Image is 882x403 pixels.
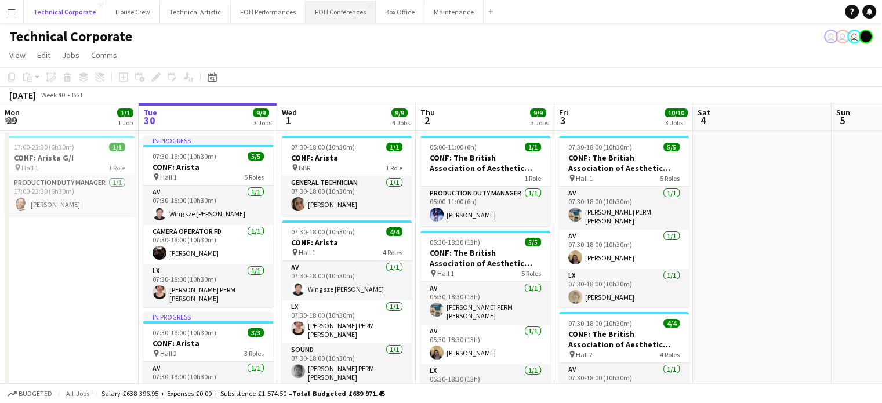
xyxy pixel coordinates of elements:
[143,312,273,321] div: In progress
[38,90,67,99] span: Week 40
[660,174,680,183] span: 5 Roles
[557,114,568,127] span: 3
[5,136,135,216] app-job-card: 17:00-23:30 (6h30m)1/1CONF: Arista G/I Hall 11 RoleProduction Duty Manager1/117:00-23:30 (6h30m)[...
[32,48,55,63] a: Edit
[420,136,550,226] app-job-card: 05:00-11:00 (6h)1/1CONF: The British Association of Aesthetic Plastic Surgeons1 RoleProduction Du...
[568,143,632,151] span: 07:30-18:00 (10h30m)
[117,108,133,117] span: 1/1
[559,107,568,118] span: Fri
[253,118,271,127] div: 3 Jobs
[5,48,30,63] a: View
[424,1,484,23] button: Maintenance
[663,319,680,328] span: 4/4
[291,143,355,151] span: 07:30-18:00 (10h30m)
[143,136,273,307] app-job-card: In progress07:30-18:00 (10h30m)5/5CONF: Arista Hall 15 RolesAV1/107:30-18:00 (10h30m)Wing sze [PE...
[559,153,689,173] h3: CONF: The British Association of Aesthetic Plastic Surgeons
[391,108,408,117] span: 9/9
[9,89,36,101] div: [DATE]
[525,238,541,246] span: 5/5
[282,261,412,300] app-card-role: AV1/107:30-18:00 (10h30m)Wing sze [PERSON_NAME]
[282,136,412,216] div: 07:30-18:00 (10h30m)1/1CONF: Arista BBR1 RoleGeneral Technician1/107:30-18:00 (10h30m)[PERSON_NAME]
[376,1,424,23] button: Box Office
[160,349,177,358] span: Hall 2
[37,50,50,60] span: Edit
[559,329,689,350] h3: CONF: The British Association of Aesthetic Plastic Surgeons
[3,114,20,127] span: 29
[824,30,838,43] app-user-avatar: Vaida Pikzirne
[244,349,264,358] span: 3 Roles
[106,1,160,23] button: House Crew
[143,264,273,307] app-card-role: LX1/107:30-18:00 (10h30m)[PERSON_NAME] PERM [PERSON_NAME]
[559,187,689,230] app-card-role: AV1/107:30-18:00 (10h30m)[PERSON_NAME] PERM [PERSON_NAME]
[248,152,264,161] span: 5/5
[86,48,122,63] a: Comms
[64,389,92,398] span: All jobs
[696,114,710,127] span: 4
[419,114,435,127] span: 2
[280,114,297,127] span: 1
[248,328,264,337] span: 3/3
[420,107,435,118] span: Thu
[118,118,133,127] div: 1 Job
[660,350,680,359] span: 4 Roles
[383,248,402,257] span: 4 Roles
[559,269,689,308] app-card-role: LX1/107:30-18:00 (10h30m)[PERSON_NAME]
[847,30,861,43] app-user-avatar: Liveforce Admin
[420,282,550,325] app-card-role: AV1/105:30-18:30 (13h)[PERSON_NAME] PERM [PERSON_NAME]
[836,30,850,43] app-user-avatar: Liveforce Admin
[524,174,541,183] span: 1 Role
[9,50,26,60] span: View
[91,50,117,60] span: Comms
[663,143,680,151] span: 5/5
[559,363,689,402] app-card-role: AV1/107:30-18:00 (10h30m)[PERSON_NAME]
[153,152,216,161] span: 07:30-18:00 (10h30m)
[559,230,689,269] app-card-role: AV1/107:30-18:00 (10h30m)[PERSON_NAME]
[19,390,52,398] span: Budgeted
[576,174,593,183] span: Hall 1
[282,153,412,163] h3: CONF: Arista
[420,231,550,402] app-job-card: 05:30-18:30 (13h)5/5CONF: The British Association of Aesthetic Plastic Surgeons Hall 15 RolesAV1/...
[530,108,546,117] span: 9/9
[392,118,410,127] div: 4 Jobs
[160,173,177,181] span: Hall 1
[282,107,297,118] span: Wed
[282,176,412,216] app-card-role: General Technician1/107:30-18:00 (10h30m)[PERSON_NAME]
[101,389,385,398] div: Salary £638 396.95 + Expenses £0.00 + Subsistence £1 574.50 =
[5,107,20,118] span: Mon
[5,153,135,163] h3: CONF: Arista G/I
[291,227,355,236] span: 07:30-18:00 (10h30m)
[24,1,106,23] button: Technical Corporate
[108,164,125,172] span: 1 Role
[292,389,385,398] span: Total Budgeted £639 971.45
[160,1,231,23] button: Technical Artistic
[525,143,541,151] span: 1/1
[143,338,273,348] h3: CONF: Arista
[521,269,541,278] span: 5 Roles
[420,248,550,268] h3: CONF: The British Association of Aesthetic Plastic Surgeons
[21,164,38,172] span: Hall 1
[665,108,688,117] span: 10/10
[143,225,273,264] app-card-role: Camera Operator FD1/107:30-18:00 (10h30m)[PERSON_NAME]
[282,220,412,392] app-job-card: 07:30-18:00 (10h30m)4/4CONF: Arista Hall 14 RolesAV1/107:30-18:00 (10h30m)Wing sze [PERSON_NAME]L...
[665,118,687,127] div: 3 Jobs
[834,114,850,127] span: 5
[282,237,412,248] h3: CONF: Arista
[5,176,135,216] app-card-role: Production Duty Manager1/117:00-23:30 (6h30m)[PERSON_NAME]
[437,269,454,278] span: Hall 1
[386,227,402,236] span: 4/4
[141,114,157,127] span: 30
[576,350,593,359] span: Hall 2
[231,1,306,23] button: FOH Performances
[143,136,273,145] div: In progress
[420,187,550,226] app-card-role: Production Duty Manager1/105:00-11:00 (6h)[PERSON_NAME]
[698,107,710,118] span: Sat
[386,143,402,151] span: 1/1
[420,153,550,173] h3: CONF: The British Association of Aesthetic Plastic Surgeons
[143,107,157,118] span: Tue
[143,362,273,401] app-card-role: AV1/107:30-18:00 (10h30m)[PERSON_NAME]
[14,143,74,151] span: 17:00-23:30 (6h30m)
